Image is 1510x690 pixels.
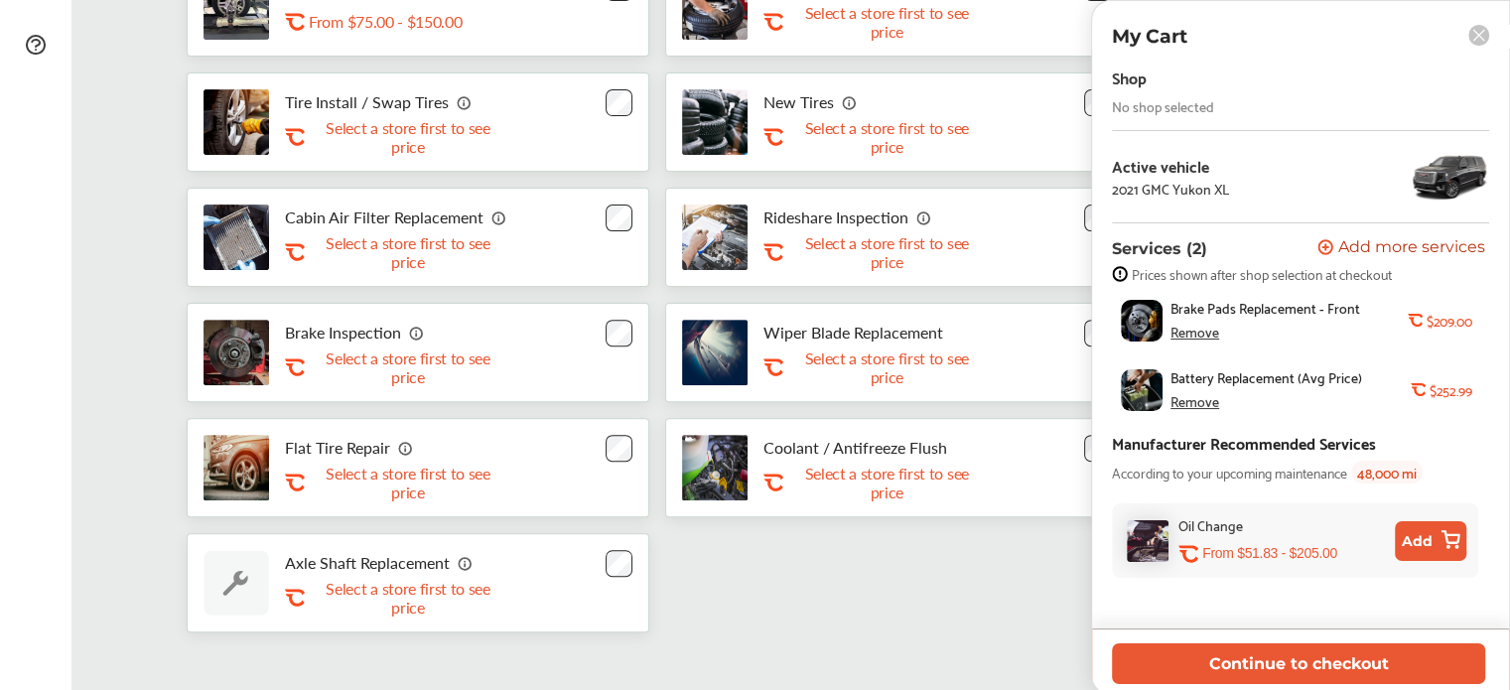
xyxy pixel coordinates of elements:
div: Shop [1112,64,1147,90]
button: Add more services [1317,239,1485,258]
p: Select a store first to see price [787,233,986,271]
p: Services (2) [1112,239,1207,258]
p: Select a store first to see price [787,348,986,386]
span: Add more services [1338,239,1485,258]
img: new-tires-thumb.jpg [682,89,748,155]
button: Continue to checkout [1112,643,1485,684]
img: oil-change-thumb.jpg [1127,520,1168,562]
img: info_icon_vector.svg [458,555,474,571]
p: My Cart [1112,25,1187,48]
p: Select a store first to see price [787,464,986,501]
p: Select a store first to see price [309,579,507,617]
p: Select a store first to see price [309,233,507,271]
img: 14672_st0640_046.jpg [1410,147,1489,207]
p: Select a store first to see price [787,118,986,156]
img: info_icon_vector.svg [491,209,507,225]
p: Select a store first to see price [309,464,507,501]
img: info_icon_vector.svg [916,209,932,225]
img: default_wrench_icon.d1a43860.svg [204,550,269,616]
img: info_icon_vector.svg [842,94,858,110]
button: Add [1395,521,1466,561]
p: Rideshare Inspection [763,207,908,226]
img: rideshare-visual-inspection-thumb.jpg [682,205,748,270]
img: info_icon_vector.svg [457,94,473,110]
div: Remove [1170,393,1219,409]
img: tire-install-swap-tires-thumb.jpg [204,89,269,155]
img: cabin-air-filter-replacement-thumb.jpg [204,205,269,270]
div: No shop selected [1112,98,1214,114]
div: Manufacturer Recommended Services [1112,429,1376,456]
b: $252.99 [1430,382,1472,398]
div: Active vehicle [1112,157,1229,175]
img: info_icon_vector.svg [398,440,414,456]
span: Brake Pads Replacement - Front [1170,300,1360,316]
a: Add more services [1317,239,1489,258]
img: brake-inspection-thumb.jpg [204,320,269,385]
img: engine-cooling-thumb.jpg [682,435,748,500]
img: info-strock.ef5ea3fe.svg [1112,266,1128,282]
img: brake-pads-replacement-thumb.jpg [1121,300,1163,342]
p: Select a store first to see price [309,118,507,156]
p: New Tires [763,92,834,111]
p: Cabin Air Filter Replacement [285,207,483,226]
p: Wiper Blade Replacement [763,323,943,342]
p: From $75.00 - $150.00 [309,12,462,31]
img: battery-replacement-thumb.jpg [1121,369,1163,411]
img: thumb_Wipers.jpg [682,320,748,385]
span: Prices shown after shop selection at checkout [1132,266,1392,282]
p: Coolant / Antifreeze Flush [763,438,947,457]
span: 48,000 mi [1351,461,1423,483]
p: Flat Tire Repair [285,438,390,457]
span: Battery Replacement (Avg Price) [1170,369,1362,385]
div: 2021 GMC Yukon XL [1112,181,1229,197]
img: flat-tire-repair-thumb.jpg [204,435,269,500]
b: $209.00 [1427,313,1472,329]
p: From $51.83 - $205.00 [1202,544,1337,563]
img: info_icon_vector.svg [409,325,425,341]
p: Select a store first to see price [787,3,986,41]
div: Oil Change [1178,513,1243,536]
p: Tire Install / Swap Tires [285,92,449,111]
p: Select a store first to see price [309,348,507,386]
span: According to your upcoming maintenance [1112,461,1347,483]
div: Remove [1170,324,1219,340]
p: Brake Inspection [285,323,401,342]
p: Axle Shaft Replacement [285,553,450,572]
